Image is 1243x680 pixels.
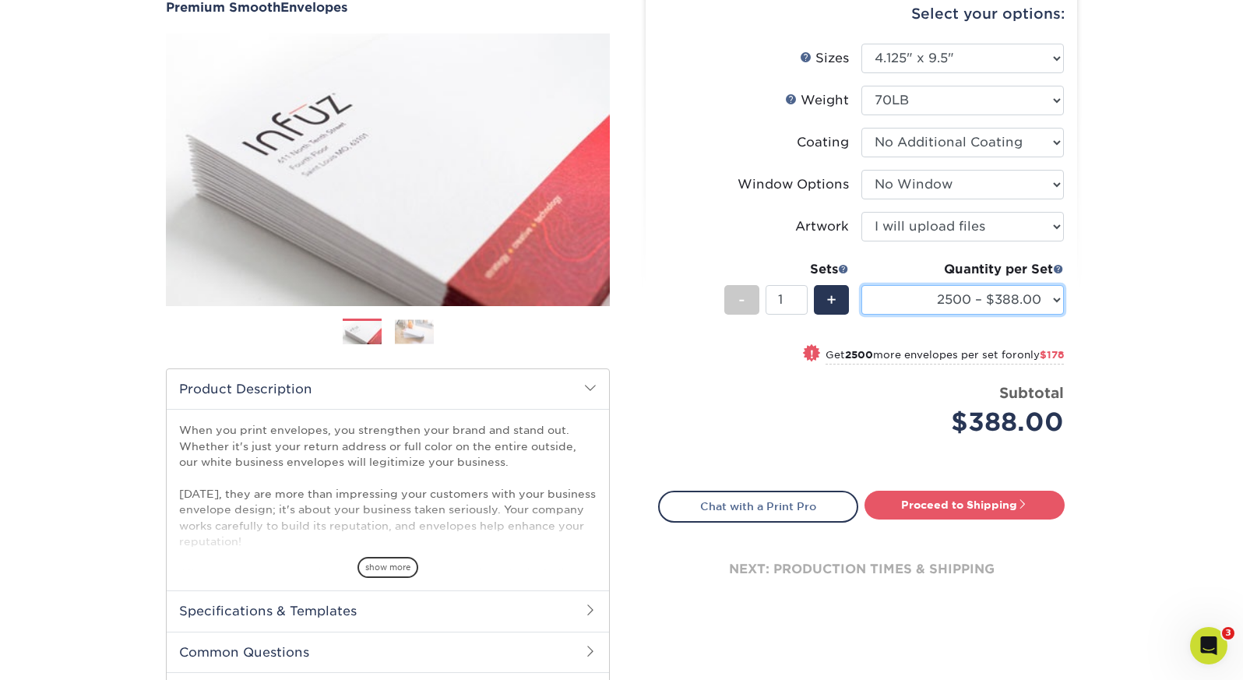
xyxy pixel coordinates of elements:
div: Artwork [795,217,849,236]
iframe: Intercom live chat [1190,627,1227,664]
strong: Subtotal [999,384,1064,401]
div: Window Options [738,175,849,194]
div: Weight [785,91,849,110]
img: Envelopes 01 [343,319,382,347]
span: $178 [1040,349,1064,361]
a: Proceed to Shipping [864,491,1065,519]
img: Premium Smooth 01 [166,16,610,323]
span: - [738,288,745,312]
h2: Specifications & Templates [167,590,609,631]
iframe: Google Customer Reviews [4,632,132,675]
div: next: production times & shipping [658,523,1065,616]
div: Coating [797,133,849,152]
div: Sizes [800,49,849,68]
span: + [826,288,836,312]
span: 3 [1222,627,1234,639]
h2: Product Description [167,369,609,409]
span: show more [357,557,418,578]
a: Chat with a Print Pro [658,491,858,522]
img: Envelopes 02 [395,319,434,344]
small: Get more envelopes per set for [826,349,1064,365]
strong: 2500 [845,349,873,361]
span: only [1017,349,1064,361]
div: Sets [724,260,849,279]
div: Quantity per Set [861,260,1064,279]
h2: Common Questions [167,632,609,672]
span: ! [810,346,814,362]
div: $388.00 [873,403,1064,441]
